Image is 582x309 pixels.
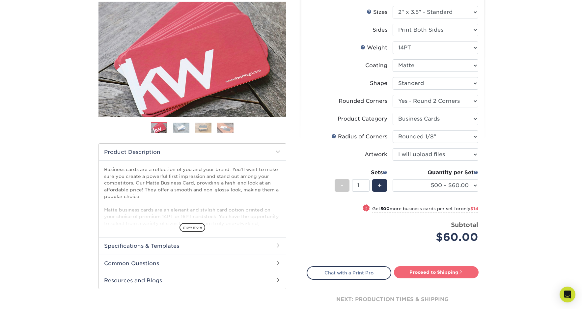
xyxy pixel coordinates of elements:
div: Sizes [367,8,387,16]
div: Quantity per Set [393,169,478,177]
div: $60.00 [398,229,478,245]
img: Business Cards 04 [217,123,234,133]
img: Business Cards 01 [151,120,167,136]
h2: Specifications & Templates [99,237,286,254]
a: Chat with a Print Pro [307,266,391,279]
span: + [377,181,382,190]
span: - [341,181,344,190]
div: Open Intercom Messenger [560,287,575,302]
span: ! [365,205,367,212]
h2: Common Questions [99,255,286,272]
div: Shape [370,79,387,87]
span: show more [180,223,205,232]
img: Business Cards 03 [195,123,211,133]
span: $14 [470,206,478,211]
div: Sides [373,26,387,34]
div: Sets [335,169,387,177]
small: Get more business cards per set for [372,206,478,213]
div: Product Category [338,115,387,123]
img: Business Cards 02 [173,123,189,133]
div: Weight [360,44,387,52]
a: Proceed to Shipping [394,266,479,278]
strong: Subtotal [451,221,478,228]
div: Artwork [365,151,387,158]
strong: 500 [380,206,390,211]
div: Coating [365,62,387,70]
h2: Resources and Blogs [99,272,286,289]
h2: Product Description [99,144,286,160]
div: Rounded Corners [339,97,387,105]
span: only [461,206,478,211]
p: Business cards are a reflection of you and your brand. You'll want to make sure you create a powe... [104,166,281,260]
div: Radius of Corners [331,133,387,141]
